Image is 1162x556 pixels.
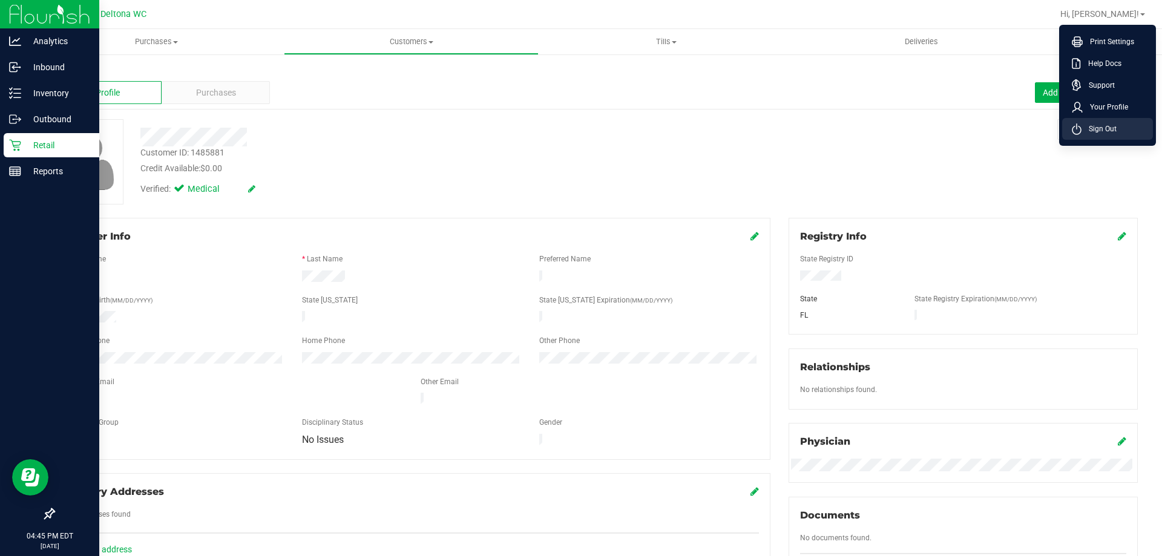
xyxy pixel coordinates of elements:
[140,162,674,175] div: Credit Available:
[800,509,860,521] span: Documents
[140,183,255,196] div: Verified:
[5,531,94,541] p: 04:45 PM EDT
[302,434,344,445] span: No Issues
[21,34,94,48] p: Analytics
[21,60,94,74] p: Inbound
[21,164,94,178] p: Reports
[9,139,21,151] inline-svg: Retail
[302,335,345,346] label: Home Phone
[1043,88,1130,97] span: Add customer to queue
[539,417,562,428] label: Gender
[284,29,539,54] a: Customers
[800,253,853,264] label: State Registry ID
[188,183,236,196] span: Medical
[200,163,222,173] span: $0.00
[1035,82,1138,103] button: Add customer to queue
[21,138,94,152] p: Retail
[539,335,580,346] label: Other Phone
[888,36,954,47] span: Deliveries
[1072,79,1148,91] a: Support
[9,165,21,177] inline-svg: Reports
[140,146,225,159] div: Customer ID: 1485881
[29,36,284,47] span: Purchases
[302,295,358,306] label: State [US_STATE]
[791,310,906,321] div: FL
[539,295,672,306] label: State [US_STATE] Expiration
[994,296,1037,303] span: (MM/DD/YYYY)
[29,29,284,54] a: Purchases
[70,295,153,306] label: Date of Birth
[110,297,153,304] span: (MM/DD/YYYY)
[794,29,1049,54] a: Deliveries
[9,87,21,99] inline-svg: Inventory
[800,361,870,373] span: Relationships
[302,417,363,428] label: Disciplinary Status
[307,253,343,264] label: Last Name
[284,36,538,47] span: Customers
[1062,118,1153,140] li: Sign Out
[914,293,1037,304] label: State Registry Expiration
[539,29,793,54] a: Tills
[9,61,21,73] inline-svg: Inbound
[1082,79,1115,91] span: Support
[21,112,94,126] p: Outbound
[1083,36,1134,48] span: Print Settings
[800,534,871,542] span: No documents found.
[96,87,120,99] span: Profile
[9,113,21,125] inline-svg: Outbound
[5,541,94,551] p: [DATE]
[1081,57,1121,70] span: Help Docs
[1083,101,1128,113] span: Your Profile
[1060,9,1139,19] span: Hi, [PERSON_NAME]!
[539,253,591,264] label: Preferred Name
[1057,119,1138,140] button: Flagto Delete
[100,9,146,19] span: Deltona WC
[800,436,850,447] span: Physician
[1072,57,1148,70] a: Help Docs
[1082,123,1117,135] span: Sign Out
[12,459,48,495] iframe: Resource center
[539,36,793,47] span: Tills
[791,293,906,304] div: State
[800,384,877,395] label: No relationships found.
[800,231,867,242] span: Registry Info
[21,86,94,100] p: Inventory
[196,87,236,99] span: Purchases
[65,486,164,497] span: Delivery Addresses
[421,376,459,387] label: Other Email
[9,35,21,47] inline-svg: Analytics
[630,297,672,304] span: (MM/DD/YYYY)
